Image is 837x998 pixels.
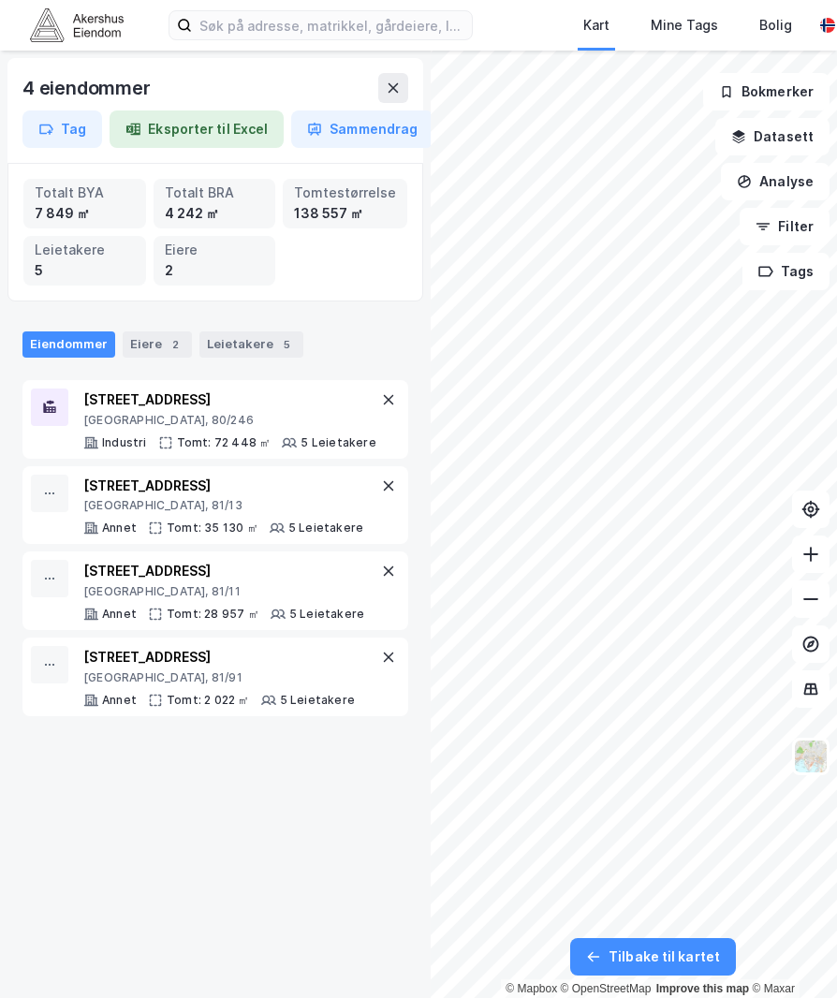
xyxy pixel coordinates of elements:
div: 5 [35,260,135,281]
div: Tomt: 2 022 ㎡ [167,693,250,708]
input: Søk på adresse, matrikkel, gårdeiere, leietakere eller personer [192,11,472,39]
div: [STREET_ADDRESS] [83,389,376,411]
button: Tilbake til kartet [570,938,736,976]
div: [GEOGRAPHIC_DATA], 80/246 [83,413,376,428]
button: Datasett [715,118,830,155]
div: Totalt BYA [35,183,135,203]
button: Eksporter til Excel [110,110,284,148]
div: Mine Tags [651,14,718,37]
div: Tomt: 35 130 ㎡ [167,521,258,536]
div: 4 eiendommer [22,73,154,103]
div: 138 557 ㎡ [294,203,396,224]
img: Z [793,739,829,774]
div: [STREET_ADDRESS] [83,475,363,497]
div: [GEOGRAPHIC_DATA], 81/11 [83,584,364,599]
div: 5 Leietakere [289,607,364,622]
div: 2 [165,260,265,281]
div: Tomt: 28 957 ㎡ [167,607,259,622]
button: Tags [742,253,830,290]
div: Leietakere [35,240,135,260]
div: 5 Leietakere [301,435,375,450]
div: Eiere [123,331,192,358]
div: Annet [102,693,137,708]
div: 2 [166,335,184,354]
div: Kontrollprogram for chat [743,908,837,998]
button: Tag [22,110,102,148]
div: Annet [102,521,137,536]
div: [STREET_ADDRESS] [83,646,355,668]
div: Totalt BRA [165,183,265,203]
button: Sammendrag [291,110,433,148]
div: [GEOGRAPHIC_DATA], 81/13 [83,498,363,513]
div: 5 Leietakere [280,693,355,708]
button: Analyse [721,163,830,200]
div: 5 Leietakere [288,521,363,536]
div: Tomtestørrelse [294,183,396,203]
div: Eiere [165,240,265,260]
div: 7 849 ㎡ [35,203,135,224]
div: Industri [102,435,147,450]
div: 4 242 ㎡ [165,203,265,224]
div: Leietakere [199,331,303,358]
div: Kart [583,14,609,37]
a: OpenStreetMap [561,982,652,995]
div: Eiendommer [22,331,115,358]
div: Annet [102,607,137,622]
div: Bolig [759,14,792,37]
div: Tomt: 72 448 ㎡ [177,435,272,450]
button: Bokmerker [703,73,830,110]
iframe: Chat Widget [743,908,837,998]
img: akershus-eiendom-logo.9091f326c980b4bce74ccdd9f866810c.svg [30,8,124,41]
div: [STREET_ADDRESS] [83,560,364,582]
div: 5 [277,335,296,354]
button: Filter [740,208,830,245]
a: Improve this map [656,982,749,995]
a: Mapbox [506,982,557,995]
div: [GEOGRAPHIC_DATA], 81/91 [83,670,355,685]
